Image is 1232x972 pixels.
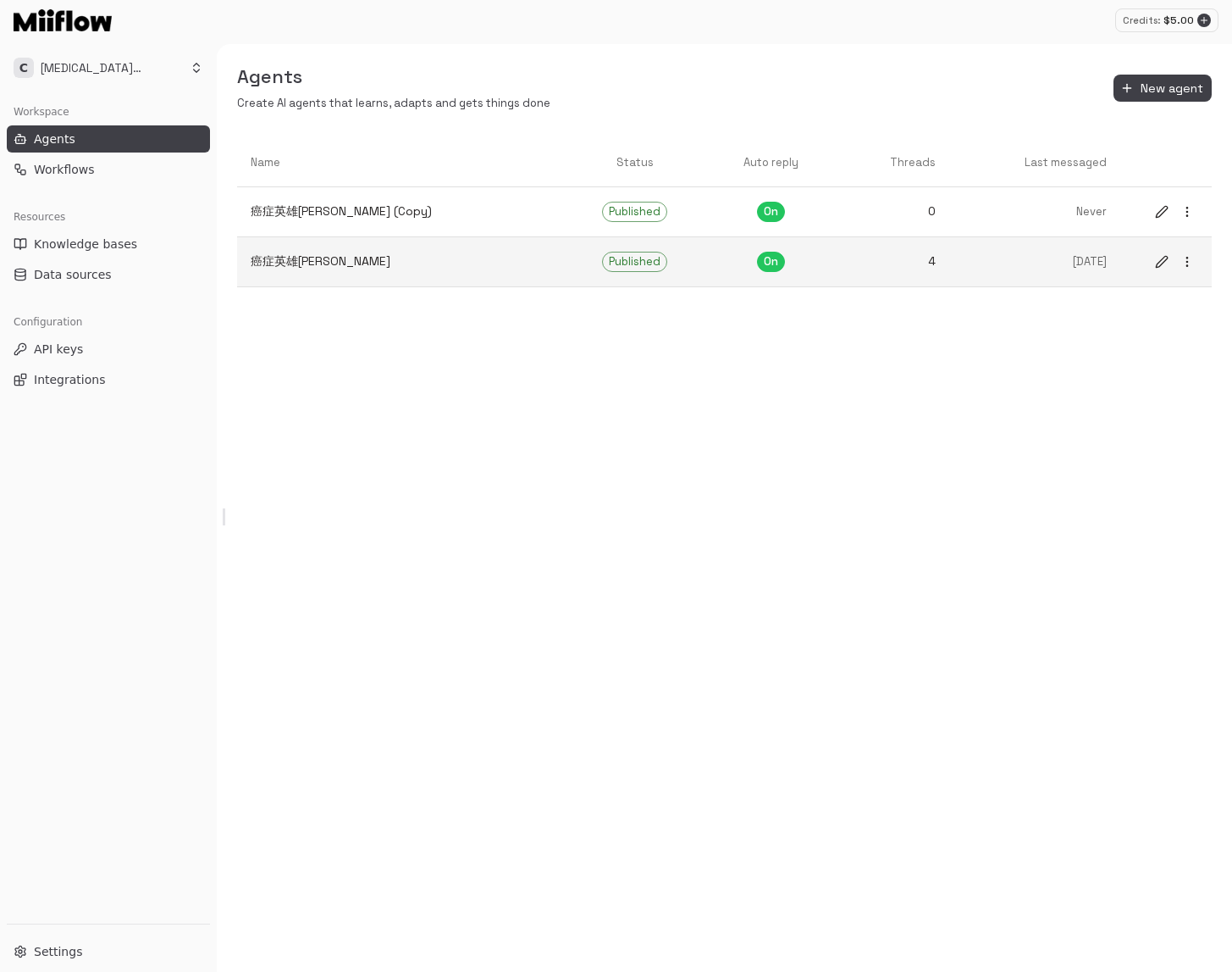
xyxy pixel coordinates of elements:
a: Published [563,188,707,236]
h5: Agents [237,64,550,89]
img: Logo [14,9,112,31]
p: Never [963,204,1107,220]
button: more [1176,251,1198,273]
p: 4 [849,253,936,270]
a: Knowledge bases [7,231,210,258]
a: On [707,188,836,236]
a: API keys [7,336,210,363]
p: 0 [849,203,936,220]
div: Configuration [7,308,210,336]
button: Toggle Sidebar [210,44,224,972]
p: [MEDICAL_DATA] Hero [41,59,142,77]
span: Published [603,253,666,270]
button: edit [1151,251,1173,273]
a: 癌症英雄[PERSON_NAME] (Copy) [237,189,563,234]
span: Knowledge bases [34,236,137,253]
span: Published [603,203,666,220]
th: Status [563,139,707,187]
p: [DATE] [963,254,1107,270]
div: Resources [7,203,210,231]
th: Name [237,139,563,187]
a: Workflows [7,156,210,183]
a: Agents [7,125,210,153]
a: 0 [836,189,949,234]
button: edit [1151,201,1173,223]
a: editmore [1137,187,1212,236]
a: Published [563,238,707,286]
p: Create AI agents that learns, adapts and gets things done [237,96,550,112]
button: Add credits [1197,14,1211,27]
p: $ 5.00 [1163,13,1194,28]
p: 癌症英雄[PERSON_NAME] [251,253,550,270]
span: API keys [34,341,83,358]
a: 4 [836,239,949,284]
a: 癌症英雄[PERSON_NAME] [237,239,563,284]
th: Auto reply [707,139,836,187]
button: New agent [1113,75,1212,103]
span: C [14,58,34,78]
a: Data sources [7,261,210,288]
a: On [707,238,836,286]
a: Settings [7,938,210,965]
p: Credits: [1123,14,1160,28]
button: Toggle Sidebar [217,508,230,525]
a: [DATE] [949,241,1120,284]
button: more [1176,201,1198,223]
a: Never [949,191,1120,234]
span: Settings [34,943,82,960]
th: Threads [836,139,949,187]
span: Integrations [34,371,105,388]
span: On [758,253,784,270]
div: Workspace [7,98,210,125]
button: C[MEDICAL_DATA] Hero [7,51,210,85]
span: Data sources [34,266,112,283]
span: Workflows [34,161,95,178]
p: 癌症英雄[PERSON_NAME] (Copy) [251,203,550,220]
th: Last messaged [949,139,1120,187]
a: editmore [1137,237,1212,286]
span: On [758,203,784,220]
a: Integrations [7,366,210,393]
span: Agents [34,131,75,147]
